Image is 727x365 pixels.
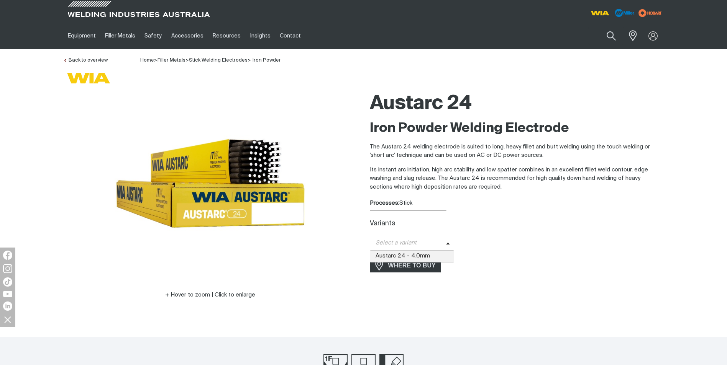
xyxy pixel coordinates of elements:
[140,23,166,49] a: Safety
[588,27,624,45] input: Product name or item number...
[370,200,399,206] strong: Processes:
[383,259,441,272] span: WHERE TO BUY
[189,58,248,63] a: Stick Welding Electrodes
[154,58,158,63] span: >
[3,264,12,273] img: Instagram
[253,58,281,63] a: Iron Powder
[245,23,275,49] a: Insights
[636,7,664,19] img: miller
[63,23,100,49] a: Equipment
[63,23,514,49] nav: Main
[370,120,664,137] h2: Iron Powder Welding Electrode
[161,290,260,300] button: Hover to zoom | Click to enlarge
[115,88,306,279] img: Austarc 24
[208,23,245,49] a: Resources
[370,220,395,227] label: Variants
[158,58,185,63] a: Filler Metals
[370,91,664,116] h1: Austarc 24
[1,313,14,326] img: hide socials
[370,166,664,192] p: Its instant arc initiation, high arc stability, and low spatter combines in an excellent fillet w...
[370,199,664,208] div: Stick
[370,251,455,262] span: Austarc 24 - 4.0mm
[248,58,251,63] span: >
[63,58,108,63] a: Back to overview of Iron Powder
[167,23,208,49] a: Accessories
[3,301,12,311] img: LinkedIn
[370,239,446,248] span: Select a variant
[598,27,624,45] button: Search products
[3,251,12,260] img: Facebook
[370,143,664,160] p: The Austarc 24 welding electrode is suited to long, heavy fillet and butt welding using the touch...
[3,277,12,287] img: TikTok
[370,258,441,272] a: WHERE TO BUY
[275,23,305,49] a: Contact
[140,58,154,63] a: Home
[185,58,189,63] span: >
[100,23,140,49] a: Filler Metals
[3,291,12,297] img: YouTube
